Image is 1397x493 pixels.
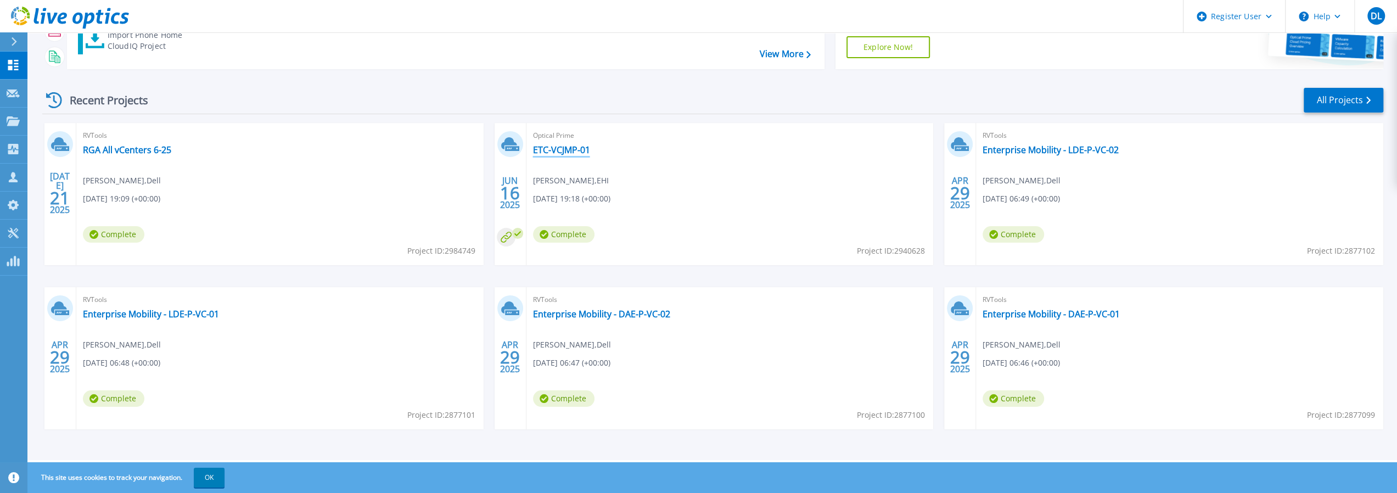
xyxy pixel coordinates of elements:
div: Recent Projects [42,87,163,114]
div: APR 2025 [950,337,970,377]
a: ETC-VCJMP-01 [533,144,590,155]
div: APR 2025 [950,173,970,213]
span: Complete [983,390,1044,407]
span: Project ID: 2877099 [1307,409,1375,421]
a: Explore Now! [846,36,930,58]
span: 29 [50,352,70,362]
span: Project ID: 2877102 [1307,245,1375,257]
span: [DATE] 06:47 (+00:00) [533,357,610,369]
span: 21 [50,193,70,203]
a: Enterprise Mobility - DAE-P-VC-02 [533,309,670,320]
span: Complete [533,226,594,243]
a: RGA All vCenters 6-25 [83,144,171,155]
span: Complete [83,226,144,243]
span: Complete [983,226,1044,243]
span: [DATE] 06:48 (+00:00) [83,357,160,369]
span: RVTools [533,294,927,306]
span: RVTools [983,130,1377,142]
span: Project ID: 2877100 [857,409,925,421]
span: 29 [500,352,520,362]
span: RVTools [983,294,1377,306]
span: 29 [950,352,970,362]
a: Enterprise Mobility - LDE-P-VC-01 [83,309,219,320]
span: RVTools [83,130,477,142]
span: 16 [500,188,520,198]
div: [DATE] 2025 [49,173,70,213]
span: [DATE] 19:09 (+00:00) [83,193,160,205]
button: OK [194,468,225,488]
span: DL [1370,12,1381,20]
span: Complete [533,390,594,407]
span: Complete [83,390,144,407]
span: [PERSON_NAME] , Dell [83,339,161,351]
span: [DATE] 19:18 (+00:00) [533,193,610,205]
span: Project ID: 2940628 [857,245,925,257]
span: [PERSON_NAME] , Dell [83,175,161,187]
div: APR 2025 [500,337,520,377]
span: [DATE] 06:46 (+00:00) [983,357,1060,369]
span: [PERSON_NAME] , Dell [533,339,611,351]
a: All Projects [1304,88,1383,113]
a: Enterprise Mobility - LDE-P-VC-02 [983,144,1119,155]
div: APR 2025 [49,337,70,377]
span: This site uses cookies to track your navigation. [30,468,225,488]
div: JUN 2025 [500,173,520,213]
span: Project ID: 2877101 [407,409,475,421]
span: RVTools [83,294,477,306]
span: [PERSON_NAME] , EHI [533,175,609,187]
a: View More [760,49,811,59]
span: [PERSON_NAME] , Dell [983,339,1061,351]
div: Import Phone Home CloudIQ Project [108,30,193,52]
a: Enterprise Mobility - DAE-P-VC-01 [983,309,1120,320]
span: [DATE] 06:49 (+00:00) [983,193,1060,205]
span: 29 [950,188,970,198]
span: Optical Prime [533,130,927,142]
span: [PERSON_NAME] , Dell [983,175,1061,187]
span: Project ID: 2984749 [407,245,475,257]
